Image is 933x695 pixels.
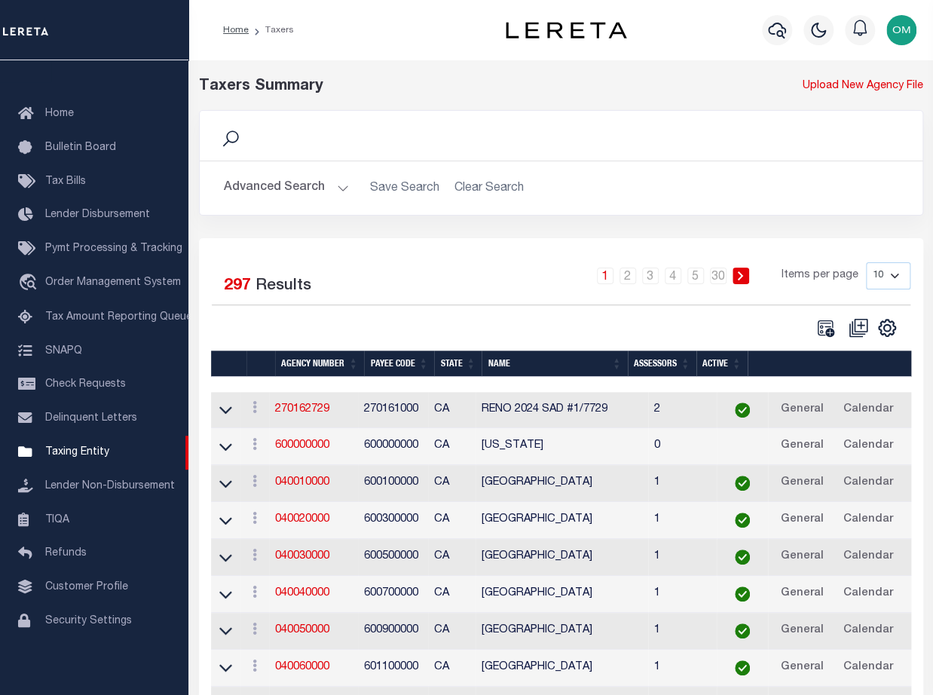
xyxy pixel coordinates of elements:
a: Calendar [837,656,900,680]
a: 040020000 [275,514,329,525]
img: check-icon-green.svg [735,513,750,528]
th: State: activate to sort column ascending [434,351,482,377]
a: Calendar [837,471,900,495]
img: check-icon-green.svg [735,660,750,675]
a: Calendar [837,434,900,458]
td: 0 [648,428,717,465]
a: General [774,545,831,569]
a: General [774,508,831,532]
td: [GEOGRAPHIC_DATA] [476,613,648,650]
img: svg+xml;base64,PHN2ZyB4bWxucz0iaHR0cDovL3d3dy53My5vcmcvMjAwMC9zdmciIHBvaW50ZXItZXZlbnRzPSJub25lIi... [886,15,916,45]
span: Lender Non-Disbursement [45,481,175,491]
img: check-icon-green.svg [735,623,750,638]
span: Customer Profile [45,582,128,592]
a: Calendar [837,398,900,422]
span: Order Management System [45,277,181,288]
img: check-icon-green.svg [735,550,750,565]
td: 2 [648,392,717,429]
span: Tax Amount Reporting Queue [45,312,192,323]
span: SNAPQ [45,345,82,356]
td: 600500000 [358,539,428,576]
td: RENO 2024 SAD #1/7729 [476,392,648,429]
td: [GEOGRAPHIC_DATA] [476,650,648,687]
a: 2 [619,268,636,284]
td: 1 [648,650,717,687]
td: CA [428,576,476,613]
a: 4 [665,268,681,284]
a: 30 [710,268,727,284]
a: 040060000 [275,662,329,672]
td: 600000000 [358,428,428,465]
td: [GEOGRAPHIC_DATA] [476,539,648,576]
th: Active: activate to sort column ascending [696,351,748,377]
td: 600900000 [358,613,428,650]
span: 297 [224,278,251,294]
label: Results [255,274,311,299]
td: 270161000 [358,392,428,429]
td: CA [428,613,476,650]
td: CA [428,502,476,539]
span: Delinquent Letters [45,413,137,424]
a: 040010000 [275,477,329,488]
td: 600300000 [358,502,428,539]
td: 1 [648,576,717,613]
td: 1 [648,465,717,502]
span: Items per page [782,268,858,284]
td: CA [428,428,476,465]
span: Tax Bills [45,176,86,187]
th: Name: activate to sort column ascending [482,351,627,377]
a: Upload New Agency File [803,78,923,95]
a: Calendar [837,508,900,532]
span: Pymt Processing & Tracking [45,243,182,254]
div: Taxers Summary [199,75,736,98]
a: 600000000 [275,440,329,451]
img: check-icon-green.svg [735,586,750,602]
td: [GEOGRAPHIC_DATA] [476,465,648,502]
a: General [774,398,831,422]
a: General [774,471,831,495]
a: General [774,619,831,643]
a: Calendar [837,619,900,643]
a: 040030000 [275,551,329,562]
span: Security Settings [45,616,132,626]
td: 1 [648,539,717,576]
span: Check Requests [45,379,126,390]
a: Calendar [837,582,900,606]
span: Lender Disbursement [45,210,150,220]
span: Refunds [45,548,87,559]
span: Bulletin Board [45,142,116,153]
td: [GEOGRAPHIC_DATA] [476,576,648,613]
img: logo-dark.svg [506,22,626,38]
td: CA [428,392,476,429]
td: [GEOGRAPHIC_DATA] [476,502,648,539]
td: CA [428,650,476,687]
th: Payee Code: activate to sort column ascending [364,351,434,377]
td: 600100000 [358,465,428,502]
a: General [774,656,831,680]
td: 601100000 [358,650,428,687]
a: Home [223,26,249,35]
img: check-icon-green.svg [735,476,750,491]
a: General [774,582,831,606]
a: 040040000 [275,588,329,599]
th: Assessors: activate to sort column ascending [628,351,696,377]
span: Taxing Entity [45,447,109,458]
td: CA [428,539,476,576]
a: 040050000 [275,625,329,635]
th: Agency Number: activate to sort column ascending [275,351,364,377]
a: 3 [642,268,659,284]
td: 1 [648,613,717,650]
a: Calendar [837,545,900,569]
li: Taxers [249,23,294,37]
span: Home [45,109,74,119]
td: CA [428,465,476,502]
td: [US_STATE] [476,428,648,465]
td: 1 [648,502,717,539]
button: Advanced Search [224,173,349,203]
a: 270162729 [275,404,329,415]
img: check-icon-green.svg [735,403,750,418]
span: TIQA [45,514,69,525]
a: General [774,434,831,458]
a: 5 [687,268,704,284]
i: travel_explore [18,274,42,293]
